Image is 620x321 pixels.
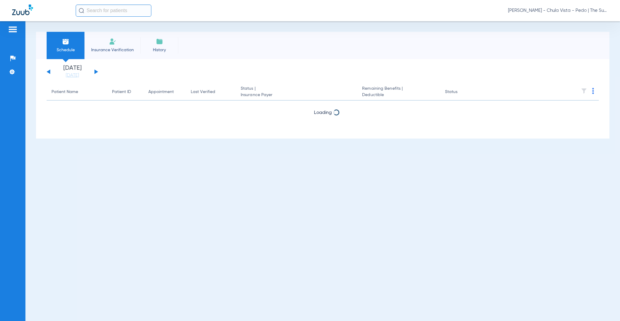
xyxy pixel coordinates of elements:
span: Insurance Payer [241,92,352,98]
span: Schedule [51,47,80,53]
span: [PERSON_NAME] - Chula Vista - Pedo | The Super Dentists [508,8,608,14]
li: [DATE] [54,65,91,79]
div: Patient Name [51,89,78,95]
img: filter.svg [581,88,587,94]
img: History [156,38,163,45]
img: Zuub Logo [12,5,33,15]
th: Status | [236,84,357,101]
span: History [145,47,174,53]
span: Insurance Verification [89,47,136,53]
div: Last Verified [191,89,215,95]
img: group-dot-blue.svg [592,88,594,94]
div: Patient Name [51,89,102,95]
div: Appointment [148,89,174,95]
div: Patient ID [112,89,139,95]
img: Manual Insurance Verification [109,38,116,45]
img: Schedule [62,38,69,45]
a: [DATE] [54,72,91,79]
div: Patient ID [112,89,131,95]
div: Appointment [148,89,181,95]
img: Search Icon [79,8,84,13]
span: Loading [314,110,332,115]
input: Search for patients [76,5,151,17]
th: Remaining Benefits | [357,84,440,101]
img: hamburger-icon [8,26,18,33]
span: Deductible [362,92,435,98]
div: Last Verified [191,89,231,95]
th: Status [440,84,481,101]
